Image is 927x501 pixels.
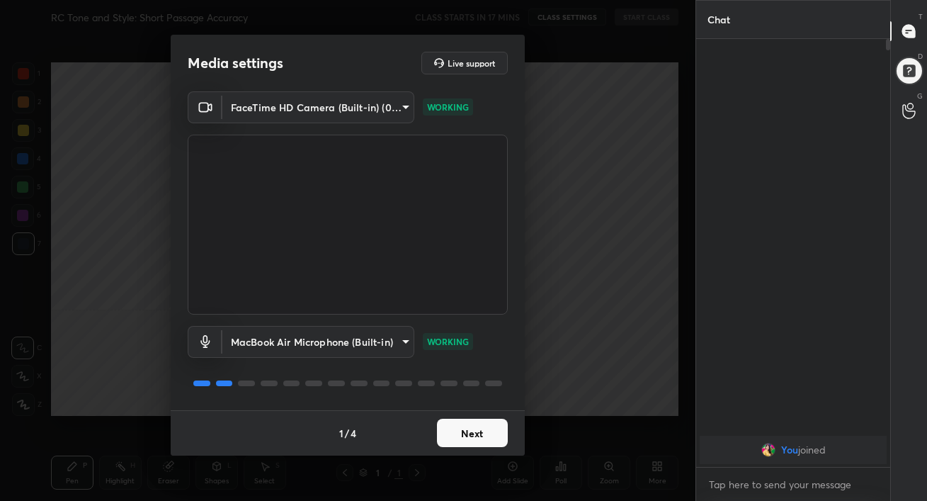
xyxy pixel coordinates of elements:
h4: 1 [339,426,343,441]
p: Chat [696,1,741,38]
div: FaceTime HD Camera (Built-in) (05ac:8514) [222,91,414,123]
div: grid [696,433,890,467]
p: WORKING [427,335,469,348]
h4: 4 [351,426,356,441]
h4: / [345,426,349,441]
h2: Media settings [188,54,283,72]
span: joined [797,444,825,456]
p: G [917,91,923,101]
span: You [780,444,797,456]
h5: Live support [448,59,495,67]
p: WORKING [427,101,469,113]
button: Next [437,419,508,447]
div: FaceTime HD Camera (Built-in) (05ac:8514) [222,326,414,358]
img: e87f9364b6334989b9353f85ea133ed3.jpg [761,443,775,457]
p: T [919,11,923,22]
p: D [918,51,923,62]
